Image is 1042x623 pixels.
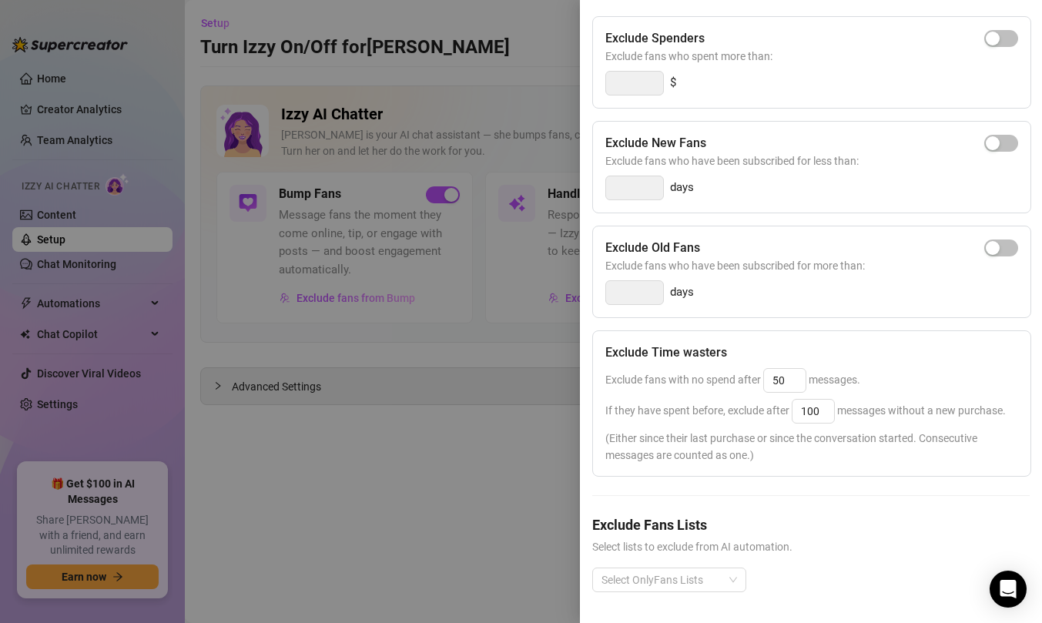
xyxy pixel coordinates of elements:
[670,74,676,92] span: $
[670,283,694,302] span: days
[605,239,700,257] h5: Exclude Old Fans
[605,343,727,362] h5: Exclude Time wasters
[670,179,694,197] span: days
[990,571,1027,608] div: Open Intercom Messenger
[605,430,1018,464] span: (Either since their last purchase or since the conversation started. Consecutive messages are cou...
[605,152,1018,169] span: Exclude fans who have been subscribed for less than:
[605,48,1018,65] span: Exclude fans who spent more than:
[592,538,1030,555] span: Select lists to exclude from AI automation.
[605,257,1018,274] span: Exclude fans who have been subscribed for more than:
[605,373,860,386] span: Exclude fans with no spend after messages.
[605,29,705,48] h5: Exclude Spenders
[592,514,1030,535] h5: Exclude Fans Lists
[605,134,706,152] h5: Exclude New Fans
[605,404,1006,417] span: If they have spent before, exclude after messages without a new purchase.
